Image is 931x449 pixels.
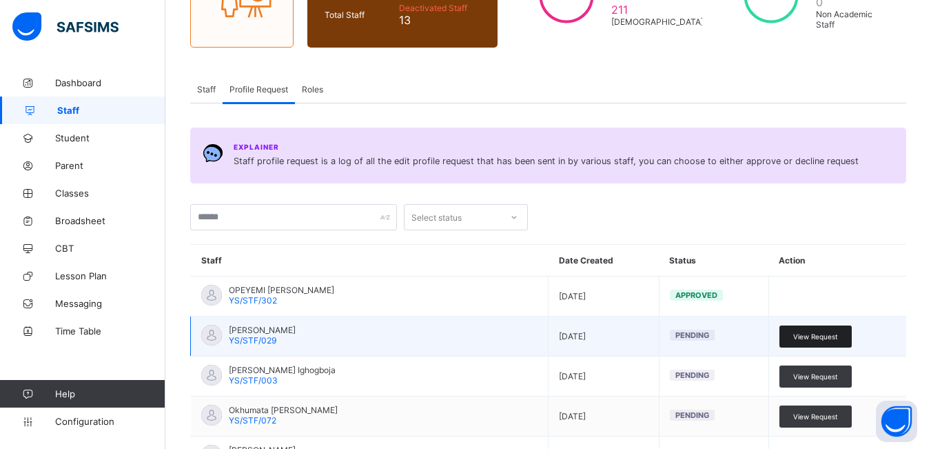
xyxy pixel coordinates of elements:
[659,245,768,277] th: Status
[876,401,917,442] button: Open asap
[559,291,648,301] span: [DATE]
[675,410,709,420] span: Pending
[55,132,165,143] span: Student
[197,84,216,94] span: Staff
[55,326,165,337] span: Time Table
[816,9,889,30] span: Non Academic Staff
[559,331,648,341] span: [DATE]
[55,298,165,309] span: Messaging
[559,411,648,421] span: [DATE]
[399,13,481,27] span: 13
[675,330,709,340] span: Pending
[12,12,119,41] img: safsims
[793,372,838,381] span: View Request
[793,332,838,341] span: View Request
[57,105,165,116] span: Staff
[201,405,222,426] img: default.svg
[55,270,165,281] span: Lesson Plan
[768,245,906,277] th: Action
[559,371,648,381] span: [DATE]
[229,84,288,94] span: Profile Request
[55,160,165,171] span: Parent
[55,215,165,226] span: Broadsheet
[611,3,704,17] span: 211
[55,243,165,254] span: CBT
[229,365,336,375] span: [PERSON_NAME] Ighogboja
[611,17,704,27] span: [DEMOGRAPHIC_DATA]
[234,143,279,151] span: Explainer
[229,375,278,386] span: YS/STF/003
[229,335,276,346] span: YS/STF/029
[55,416,165,427] span: Configuration
[55,388,165,399] span: Help
[201,325,222,346] img: default.svg
[321,6,396,23] div: Total Staff
[229,415,276,426] span: YS/STF/072
[549,245,659,277] th: Date Created
[675,290,717,300] span: Approved
[399,3,481,13] span: Deactivated Staff
[191,245,549,277] th: Staff
[302,84,323,94] span: Roles
[201,365,222,386] img: default.svg
[675,370,709,380] span: Pending
[55,188,165,199] span: Classes
[201,285,222,306] img: default.svg
[203,143,223,163] img: Chat.054c5d80b312491b9f15f6fadeacdca6.svg
[229,325,296,335] span: [PERSON_NAME]
[234,154,859,168] span: Staff profile request is a log of all the edit profile request that has been sent in by various s...
[55,77,165,88] span: Dashboard
[229,405,338,415] span: Okhumata [PERSON_NAME]
[229,285,334,295] span: OPEYEMI [PERSON_NAME]
[793,412,838,421] span: View Request
[229,295,277,306] span: YS/STF/302
[411,204,462,230] div: Select status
